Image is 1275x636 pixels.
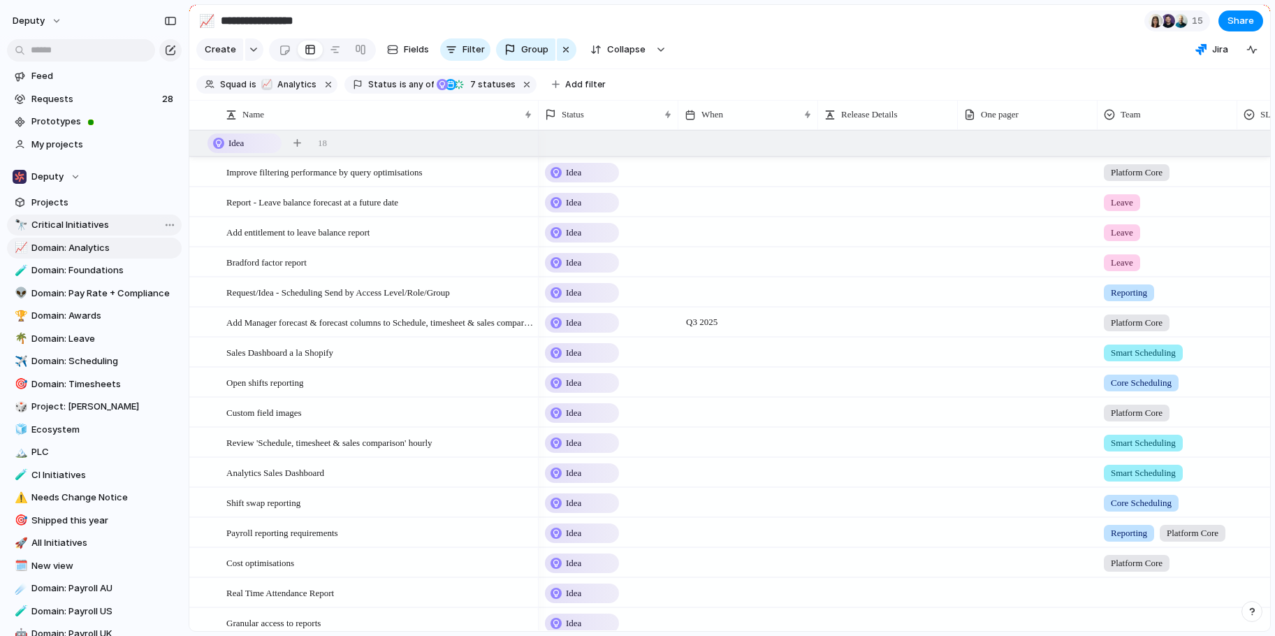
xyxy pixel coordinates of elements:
[7,305,182,326] div: 🏆Domain: Awards
[226,284,450,300] span: Request/Idea - Scheduling Send by Access Level/Role/Group
[462,43,485,57] span: Filter
[701,108,723,122] span: When
[566,496,581,510] span: Idea
[607,43,646,57] span: Collapse
[226,434,432,450] span: Review 'Schedule, timesheet & sales comparison' hourly
[7,601,182,622] a: 🧪Domain: Payroll US
[249,78,256,91] span: is
[7,351,182,372] a: ✈️Domain: Scheduling
[7,396,182,417] a: 🎲Project: [PERSON_NAME]
[31,514,177,528] span: Shipped this year
[1192,14,1207,28] span: 15
[521,43,548,57] span: Group
[397,77,437,92] button: isany of
[15,467,24,483] div: 🧪
[258,77,319,92] button: 📈Analytics
[15,308,24,324] div: 🏆
[226,464,324,480] span: Analytics Sales Dashboard
[31,491,177,505] span: Needs Change Notice
[13,559,27,573] button: 🗓️
[31,115,177,129] span: Prototypes
[7,166,182,187] button: Deputy
[582,38,653,61] button: Collapse
[7,238,182,259] div: 📈Domain: Analytics
[1111,196,1133,210] span: Leave
[562,108,584,122] span: Status
[261,79,272,90] div: 📈
[7,442,182,463] a: 🏔️PLC
[31,559,177,573] span: New view
[466,78,516,91] span: statuses
[13,354,27,368] button: ✈️
[226,374,303,390] span: Open shifts reporting
[196,38,243,61] button: Create
[841,108,898,122] span: Release Details
[226,584,334,600] span: Real Time Attendance Report
[31,241,177,255] span: Domain: Analytics
[226,554,294,570] span: Cost optimisations
[1111,286,1147,300] span: Reporting
[566,586,581,600] span: Idea
[1111,226,1133,240] span: Leave
[15,285,24,301] div: 👽
[13,423,27,437] button: 🧊
[228,136,244,150] span: Idea
[7,487,182,508] a: ⚠️Needs Change Notice
[566,406,581,420] span: Idea
[15,421,24,438] div: 🧊
[1218,10,1263,31] button: Share
[7,465,182,486] a: 🧪CI Initiatives
[496,38,555,61] button: Group
[1111,346,1176,360] span: Smart Scheduling
[1190,39,1234,60] button: Jira
[466,79,478,89] span: 7
[1212,43,1228,57] span: Jira
[318,136,327,150] span: 18
[565,78,606,91] span: Add filter
[1111,496,1172,510] span: Core Scheduling
[31,332,177,346] span: Domain: Leave
[13,445,27,459] button: 🏔️
[1111,256,1133,270] span: Leave
[31,218,177,232] span: Critical Initiatives
[7,374,182,395] div: 🎯Domain: Timesheets
[13,309,27,323] button: 🏆
[440,38,490,61] button: Filter
[13,400,27,414] button: 🎲
[15,263,24,279] div: 🧪
[15,535,24,551] div: 🚀
[31,445,177,459] span: PLC
[1111,166,1163,180] span: Platform Core
[404,43,429,57] span: Fields
[15,558,24,574] div: 🗓️
[13,263,27,277] button: 🧪
[31,92,158,106] span: Requests
[566,616,581,630] span: Idea
[226,254,307,270] span: Bradford factor report
[566,166,581,180] span: Idea
[15,490,24,506] div: ⚠️
[7,419,182,440] a: 🧊Ecosystem
[566,346,581,360] span: Idea
[7,510,182,531] a: 🎯Shipped this year
[31,377,177,391] span: Domain: Timesheets
[226,314,534,330] span: Add Manager forecast & forecast columns to Schedule, timesheet & sales comparison report
[205,43,236,57] span: Create
[7,260,182,281] a: 🧪Domain: Foundations
[15,354,24,370] div: ✈️
[13,287,27,301] button: 👽
[13,491,27,505] button: ⚠️
[31,69,177,83] span: Feed
[1121,108,1141,122] span: Team
[15,376,24,392] div: 🎯
[13,218,27,232] button: 🔭
[226,224,370,240] span: Add entitlement to leave balance report
[1111,316,1163,330] span: Platform Core
[407,78,434,91] span: any of
[13,14,45,28] span: deputy
[7,192,182,213] a: Projects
